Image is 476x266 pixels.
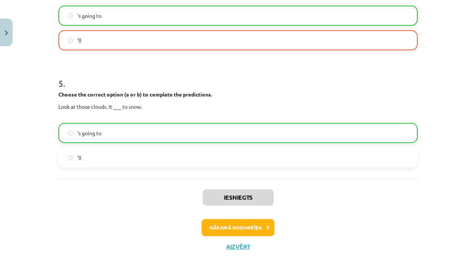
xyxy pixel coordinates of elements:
[68,155,73,160] input: 'll
[224,243,252,250] button: Aizvērt
[58,65,418,88] h1: 5 .
[58,103,418,118] p: Look at those clouds. It ___ to snow.
[58,91,212,98] strong: Choose the correct option (a or b) to complete the predictions.
[68,13,73,18] input: 's going to
[5,31,8,35] img: icon-close-lesson-0947bae3869378f0d4975bcd49f059093ad1ed9edebbc8119c70593378902aed.svg
[77,37,81,44] span: 'll
[77,12,102,20] span: 's going to
[203,189,274,206] button: Iesniegts
[202,219,274,236] button: Nākamā nodarbība
[68,38,73,43] input: 'll
[77,154,81,162] span: 'll
[68,131,73,136] input: 's going to
[77,129,102,137] span: 's going to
